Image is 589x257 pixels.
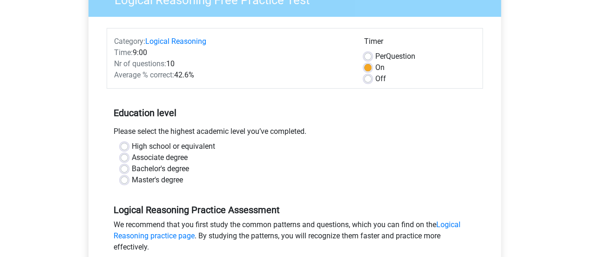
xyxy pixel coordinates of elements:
label: High school or equivalent [132,141,215,152]
span: Average % correct: [114,70,174,79]
div: 9:00 [107,47,357,58]
h5: Logical Reasoning Practice Assessment [114,204,476,215]
label: Bachelor's degree [132,163,189,174]
div: Timer [364,36,475,51]
label: Associate degree [132,152,188,163]
span: Category: [114,37,145,46]
label: On [375,62,385,73]
div: We recommend that you first study the common patterns and questions, which you can find on the . ... [107,219,483,257]
label: Question [375,51,415,62]
span: Nr of questions: [114,59,166,68]
a: Logical Reasoning [145,37,206,46]
span: Per [375,52,386,61]
label: Master's degree [132,174,183,186]
div: Please select the highest academic level you’ve completed. [107,126,483,141]
label: Off [375,73,386,84]
div: 10 [107,58,357,69]
h5: Education level [114,104,476,122]
span: Time: [114,48,133,57]
div: 42.6% [107,69,357,81]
